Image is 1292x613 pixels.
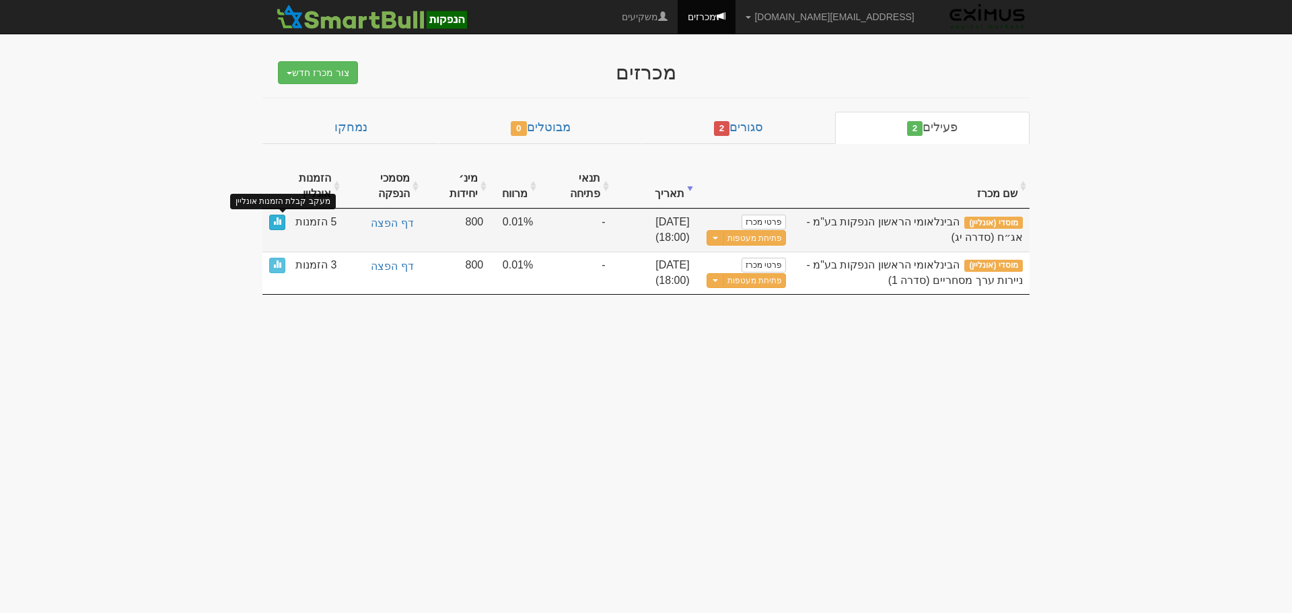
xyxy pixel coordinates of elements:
span: הבינלאומי הראשון הנפקות בע"מ - אג״ח (סדרה יג) [807,216,1024,243]
td: 0.01% [490,209,540,252]
a: פרטי מכרז [742,215,786,229]
span: 2 [714,121,730,136]
span: 3 הזמנות [295,258,336,273]
span: מוסדי (אונליין) [964,217,1023,229]
button: צור מכרז חדש [278,61,358,84]
a: דף הפצה [350,258,415,276]
td: 800 [422,252,491,295]
div: מעקב קבלת הזמנות אונליין [230,194,336,209]
img: SmartBull Logo [273,3,470,30]
td: 800 [422,209,491,252]
td: [DATE] (18:00) [612,209,696,252]
th: מינ׳ יחידות : activate to sort column ascending [422,164,491,209]
td: 0.01% [490,252,540,295]
span: 2 [907,121,923,136]
th: תאריך : activate to sort column ascending [612,164,696,209]
a: סגורים [642,112,835,144]
span: מוסדי (אונליין) [964,260,1023,272]
span: הבינלאומי הראשון הנפקות בע"מ - ניירות ערך מסחריים (סדרה 1) [807,259,1024,286]
a: מבוטלים [439,112,642,144]
th: שם מכרז : activate to sort column ascending [793,164,1030,209]
a: נמחקו [262,112,439,144]
a: דף הפצה [350,215,415,233]
th: מסמכי הנפקה : activate to sort column ascending [343,164,421,209]
th: הזמנות אונליין : activate to sort column ascending [262,164,343,209]
span: 5 הזמנות [295,215,336,230]
a: פעילים [835,112,1030,144]
button: פתיחת מעטפות [723,230,786,246]
th: תנאי פתיחה : activate to sort column ascending [540,164,612,209]
td: - [540,209,612,252]
a: פרטי מכרז [742,258,786,273]
span: 0 [511,121,527,136]
div: מכרזים [384,61,908,83]
button: פתיחת מעטפות [723,273,786,289]
td: - [540,252,612,295]
td: [DATE] (18:00) [612,252,696,295]
th: מרווח : activate to sort column ascending [490,164,540,209]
